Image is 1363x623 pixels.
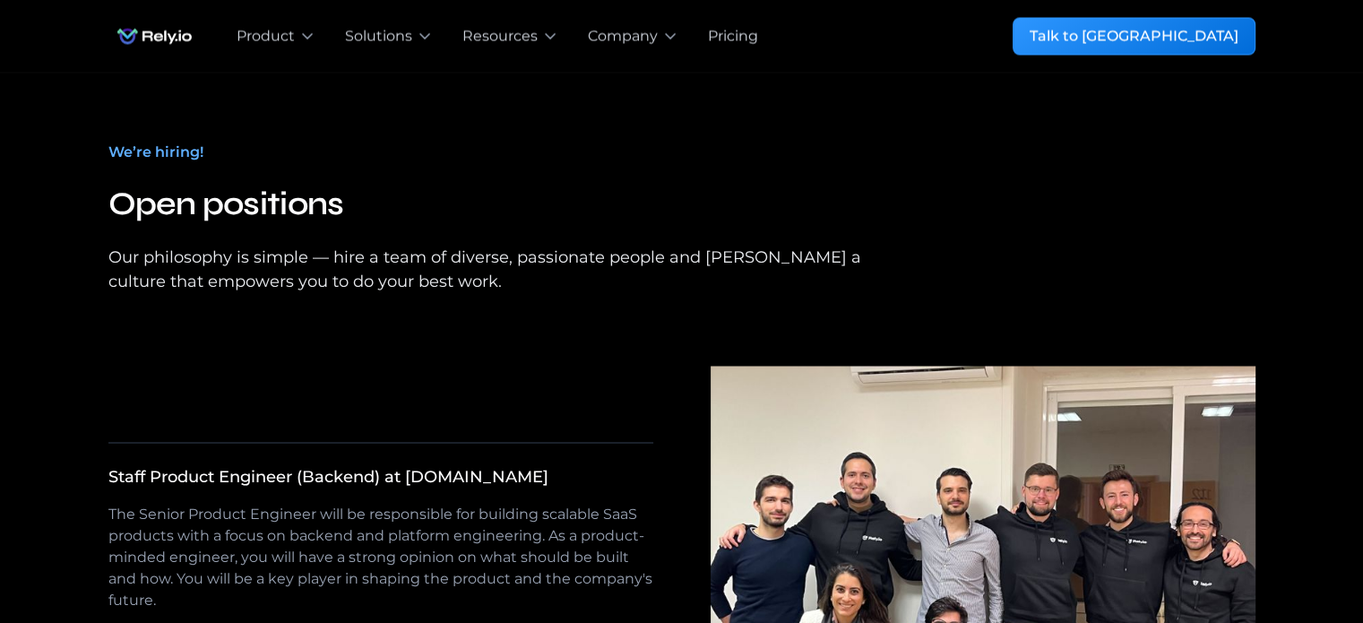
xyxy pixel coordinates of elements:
[108,503,653,610] p: The Senior Product Engineer will be responsible for building scalable SaaS products with a focus ...
[108,142,203,163] div: We’re hiring!
[108,464,548,489] div: Staff Product Engineer (Backend) at [DOMAIN_NAME]
[1245,505,1338,598] iframe: Chatbot
[462,25,538,47] div: Resources
[108,177,897,231] h2: Open positions
[1013,17,1255,55] a: Talk to [GEOGRAPHIC_DATA]
[108,18,201,54] img: Rely.io logo
[108,18,201,54] a: home
[345,25,412,47] div: Solutions
[708,25,758,47] a: Pricing
[108,246,897,294] div: Our philosophy is simple — hire a team of diverse, passionate people and [PERSON_NAME] a culture ...
[237,25,295,47] div: Product
[588,25,658,47] div: Company
[1030,25,1238,47] div: Talk to [GEOGRAPHIC_DATA]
